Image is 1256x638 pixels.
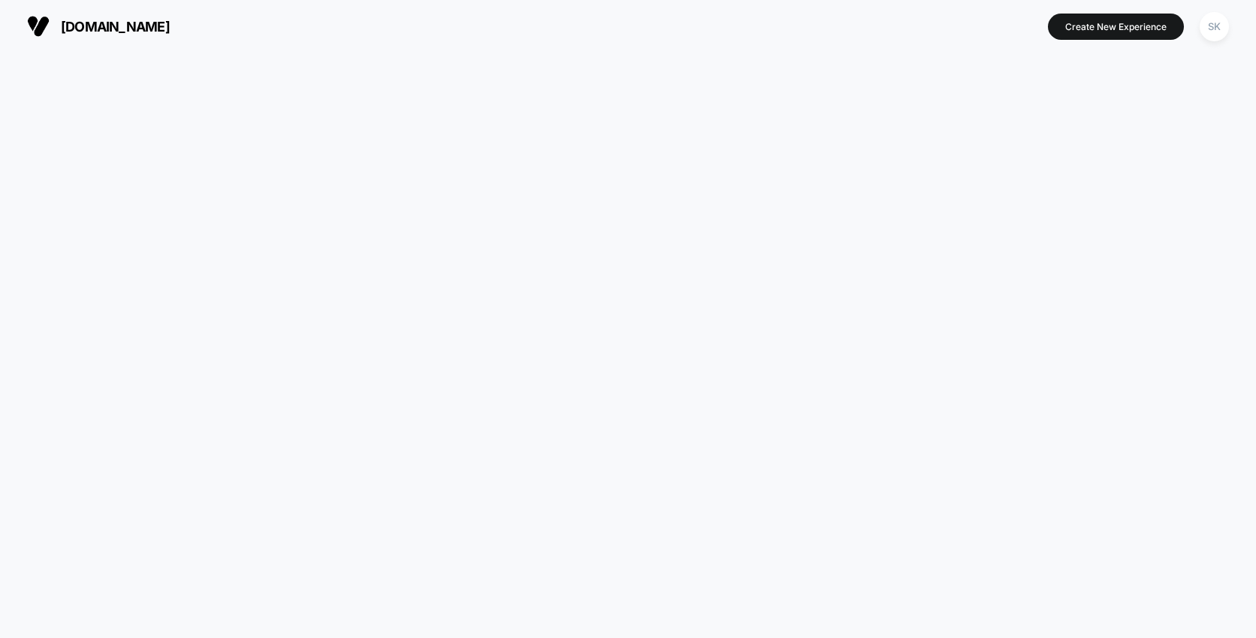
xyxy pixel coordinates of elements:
img: Visually logo [27,15,50,38]
button: [DOMAIN_NAME] [23,14,174,38]
span: [DOMAIN_NAME] [61,19,170,35]
button: Create New Experience [1048,14,1184,40]
div: SK [1200,12,1229,41]
button: SK [1195,11,1233,42]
